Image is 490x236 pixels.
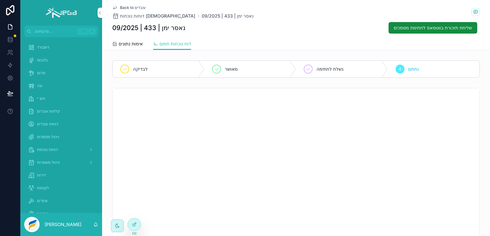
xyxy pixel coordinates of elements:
span: Jump to... [34,29,75,34]
span: וינצ׳י [37,96,45,101]
a: קליטת עובדים [24,106,98,117]
span: Back to עובדים [120,5,146,10]
p: [PERSON_NAME] [45,221,81,228]
a: Back to עובדים [112,5,146,10]
span: 4 [399,67,401,72]
span: הגדרות [37,211,49,216]
span: אימות נתונים [119,41,143,47]
span: נחתם [408,66,419,72]
span: מאושר [225,66,238,72]
a: דוחות נוכחות [24,144,98,155]
span: שליחת תזכורת בווטסאפ לחתימת מסמכים [394,25,472,31]
span: לבדיקה [133,66,148,72]
a: גלובוס [24,54,98,66]
a: דוחות עובדים [24,118,98,130]
a: וגה [24,80,98,91]
span: דירות [37,173,46,178]
img: App logo [46,8,76,18]
span: דוח נוכחות חתום [160,41,191,47]
a: אתרים [24,195,98,207]
a: הגדרות [24,208,98,219]
span: דשבורד [37,45,49,50]
a: אימות נתונים [112,38,143,51]
h1: 09/2025 | 433 | נאסר ימן [112,23,185,32]
span: נשלח לחתימה [316,66,344,72]
span: קליטת עובדים [37,109,60,114]
a: ניהול משמרות [24,157,98,168]
span: דוחות נוכחות [DEMOGRAPHIC_DATA] [120,13,195,19]
a: דירות [24,169,98,181]
button: Jump to...CtrlK [24,26,98,37]
a: דוחות נוכחות [DEMOGRAPHIC_DATA] [112,13,195,19]
button: שליחת תזכורת בווטסאפ לחתימת מסמכים [389,22,477,34]
a: וינצ׳י [24,93,98,104]
span: ניהול מסמכים [37,134,59,139]
span: גלובוס [37,58,48,63]
span: Ctrl [77,28,89,35]
a: לקוחות [24,182,98,194]
span: דוחות עובדים [37,122,58,127]
span: ניהול משמרות [37,160,60,165]
a: דוח נוכחות חתום [153,38,191,50]
span: דוחות נוכחות [37,147,58,152]
span: וגה [37,83,42,88]
span: K [90,29,95,34]
span: מרום [37,70,45,75]
span: אתרים [37,198,48,203]
a: 09/2025 | 433 | נאסר ימן [202,13,254,19]
a: ניהול מסמכים [24,131,98,143]
div: scrollable content [20,37,102,213]
a: דשבורד [24,42,98,53]
span: לקוחות [37,185,49,191]
a: מרום [24,67,98,79]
